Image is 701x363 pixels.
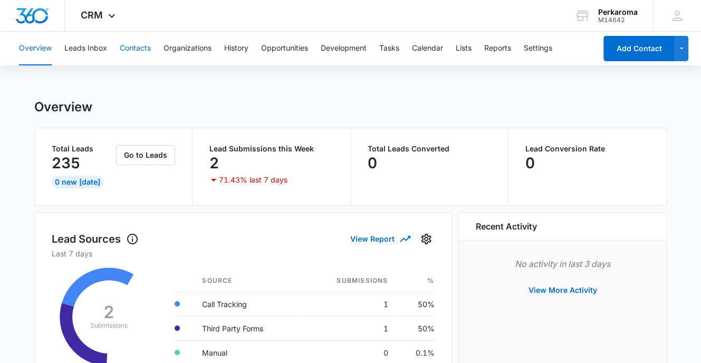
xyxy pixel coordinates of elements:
[484,32,511,65] button: Reports
[224,32,248,65] button: History
[525,155,535,171] p: 0
[412,32,443,65] button: Calendar
[396,292,434,316] td: 50%
[194,316,302,340] td: Third Party Forms
[476,220,537,233] h6: Recent Activity
[302,292,396,316] td: 1
[302,270,396,292] th: Submissions
[52,248,435,259] p: Last 7 days
[120,32,151,65] button: Contacts
[19,32,52,65] button: Overview
[209,155,219,171] p: 2
[52,155,80,171] p: 235
[476,257,650,270] p: No activity in last 3 days
[164,32,212,65] button: Organizations
[52,231,139,247] h1: Lead Sources
[603,36,675,61] button: Add Contact
[368,145,492,152] p: Total Leads Converted
[194,292,302,316] td: Call Tracking
[456,32,472,65] button: Lists
[321,32,367,65] button: Development
[34,99,92,115] h1: Overview
[518,278,608,303] button: View More Activity
[194,270,302,292] th: Source
[209,145,333,152] p: Lead Submissions this Week
[81,9,103,21] span: CRM
[116,145,175,165] button: Go to Leads
[598,8,638,16] div: account name
[368,155,377,171] p: 0
[524,32,552,65] button: Settings
[64,32,107,65] button: Leads Inbox
[379,32,399,65] button: Tasks
[525,145,650,152] p: Lead Conversion Rate
[261,32,308,65] button: Opportunities
[302,316,396,340] td: 1
[396,270,434,292] th: %
[598,16,638,24] div: account id
[418,231,435,247] button: Settings
[52,176,103,188] div: 0 New [DATE]
[396,316,434,340] td: 50%
[350,230,409,248] button: View Report
[52,145,114,152] p: Total Leads
[116,150,175,159] a: Go to Leads
[219,176,287,184] p: 71.43% last 7 days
